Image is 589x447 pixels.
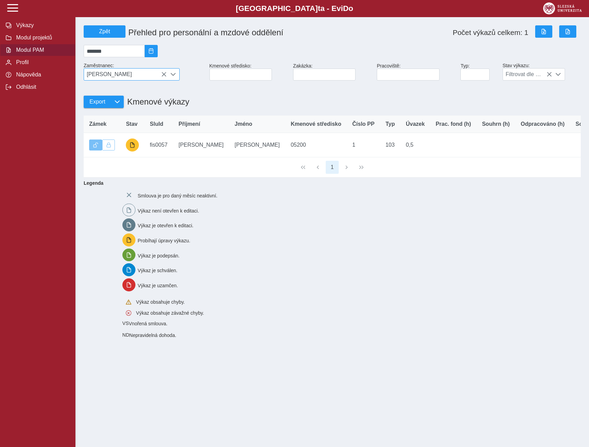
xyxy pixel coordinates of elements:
div: Pracoviště: [374,60,458,83]
span: Výkaz obsahuje chyby. [136,299,185,305]
span: Stav [126,121,137,127]
span: Smlouva je pro daný měsíc neaktivní. [138,193,218,198]
td: 0,5 [400,133,430,157]
span: Vnořená smlouva. [129,321,168,327]
span: Modul PAM [14,47,70,53]
img: logo_web_su.png [543,2,582,14]
span: Odhlásit [14,84,70,90]
span: Prac. fond (h) [436,121,471,127]
span: Příjmení [179,121,200,127]
span: [PERSON_NAME] [84,69,167,80]
h1: Kmenové výkazy [124,94,189,110]
span: Počet výkazů celkem: 1 [453,28,528,37]
button: Zpět [84,25,125,38]
td: fis0057 [144,133,173,157]
span: Filtrovat dle stavu [503,69,552,80]
div: Zakázka: [290,60,374,83]
span: Úvazek [406,121,425,127]
button: probíhají úpravy [126,138,139,152]
button: Výkaz je odemčen. [89,140,102,150]
button: 2025/10 [145,45,158,57]
span: Výkazy [14,22,70,28]
span: Jméno [235,121,252,127]
button: Export do Excelu [535,25,552,38]
div: Stav výkazu: [500,60,584,83]
span: D [343,4,348,13]
span: Výkaz je uzamčen. [138,283,178,288]
span: Odpracováno (h) [521,121,565,127]
button: Export [84,96,111,108]
span: o [349,4,353,13]
span: Typ [385,121,395,127]
td: 1 [347,133,380,157]
div: Typ: [458,60,500,83]
span: Výkaz je otevřen k editaci. [138,223,194,228]
span: Nápověda [14,72,70,78]
span: Výkaz je podepsán. [138,253,180,258]
button: 1 [326,161,339,174]
td: 05200 [285,133,347,157]
h1: Přehled pro personální a mzdové oddělení [125,25,377,40]
div: Kmenové středisko: [207,60,290,83]
div: Zaměstnanec: [81,60,207,83]
span: Zámek [89,121,107,127]
span: Smlouva vnořená do kmene [122,332,129,338]
td: 103 [380,133,400,157]
span: Kmenové středisko [291,121,341,127]
td: [PERSON_NAME] [229,133,285,157]
span: Modul projektů [14,35,70,41]
span: Profil [14,59,70,65]
span: Probíhají úpravy výkazu. [138,238,190,243]
b: Legenda [81,178,578,189]
span: t [318,4,320,13]
b: [GEOGRAPHIC_DATA] a - Evi [21,4,568,13]
button: Export do PDF [559,25,576,38]
span: Číslo PP [352,121,375,127]
span: SluId [150,121,163,127]
button: Uzamknout lze pouze výkaz, který je podepsán a schválen. [102,140,115,150]
td: [PERSON_NAME] [173,133,229,157]
span: Výkaz je schválen. [138,268,178,273]
span: Export [89,99,105,105]
span: Souhrn (h) [482,121,510,127]
span: Smlouva vnořená do kmene [122,321,129,326]
span: Výkaz není otevřen k editaci. [138,208,199,213]
span: Zpět [87,28,122,35]
span: Nepravidelná dohoda. [129,333,176,338]
span: Výkaz obsahuje závažné chyby. [136,310,204,316]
